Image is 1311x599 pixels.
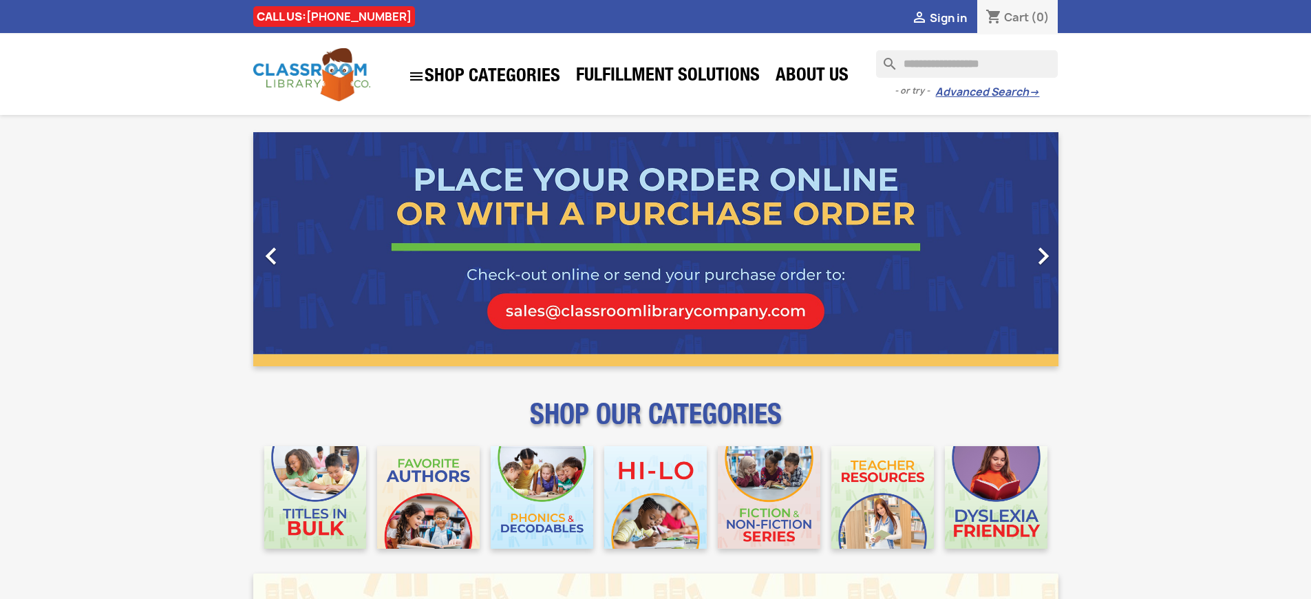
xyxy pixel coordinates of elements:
span: → [1029,85,1039,99]
i:  [911,10,928,27]
span: - or try - [895,84,935,98]
a: About Us [769,63,855,91]
img: CLC_Teacher_Resources_Mobile.jpg [831,446,934,549]
i: shopping_cart [985,10,1002,26]
i:  [1026,239,1060,273]
i:  [408,68,425,85]
a: Next [937,132,1058,366]
img: Classroom Library Company [253,48,370,101]
span: Sign in [930,10,967,25]
span: (0) [1031,10,1049,25]
img: CLC_Bulk_Mobile.jpg [264,446,367,549]
i:  [254,239,288,273]
a:  Sign in [911,10,967,25]
span: Cart [1004,10,1029,25]
ul: Carousel container [253,132,1058,366]
p: SHOP OUR CATEGORIES [253,410,1058,435]
a: [PHONE_NUMBER] [306,9,412,24]
img: CLC_Favorite_Authors_Mobile.jpg [377,446,480,549]
a: Advanced Search→ [935,85,1039,99]
img: CLC_Fiction_Nonfiction_Mobile.jpg [718,446,820,549]
i: search [876,50,893,67]
a: SHOP CATEGORIES [401,61,567,92]
img: CLC_Dyslexia_Mobile.jpg [945,446,1047,549]
a: Previous [253,132,374,366]
div: CALL US: [253,6,415,27]
img: CLC_HiLo_Mobile.jpg [604,446,707,549]
img: CLC_Phonics_And_Decodables_Mobile.jpg [491,446,593,549]
a: Fulfillment Solutions [569,63,767,91]
input: Search [876,50,1058,78]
